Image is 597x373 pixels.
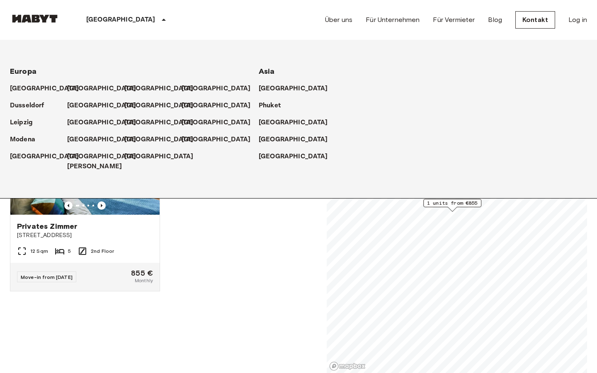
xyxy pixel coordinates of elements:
a: [GEOGRAPHIC_DATA] [124,84,202,94]
a: Für Unternehmen [366,15,420,25]
span: Asia [259,67,275,76]
p: [GEOGRAPHIC_DATA] [259,118,328,128]
a: [GEOGRAPHIC_DATA] [259,152,336,162]
button: Previous image [97,201,106,210]
p: [GEOGRAPHIC_DATA] [259,135,328,145]
a: Modena [10,135,44,145]
p: [GEOGRAPHIC_DATA] [259,84,328,94]
a: Leipzig [10,118,41,128]
p: [GEOGRAPHIC_DATA] [124,152,194,162]
a: [GEOGRAPHIC_DATA] [259,84,336,94]
a: [GEOGRAPHIC_DATA] [124,135,202,145]
a: [GEOGRAPHIC_DATA] [10,84,87,94]
a: [GEOGRAPHIC_DATA] [182,101,259,111]
a: Über uns [325,15,352,25]
span: 1 units from €855 [427,199,478,207]
a: Blog [488,15,502,25]
p: [GEOGRAPHIC_DATA] [86,15,155,25]
img: Habyt [10,15,60,23]
p: [GEOGRAPHIC_DATA] [67,135,136,145]
a: [GEOGRAPHIC_DATA] [124,118,202,128]
a: Phuket [259,101,289,111]
span: 5 [68,247,71,255]
a: [GEOGRAPHIC_DATA] [182,135,259,145]
p: Leipzig [10,118,33,128]
a: [GEOGRAPHIC_DATA] [259,118,336,128]
a: [GEOGRAPHIC_DATA] [259,135,336,145]
span: Monthly [135,277,153,284]
p: [GEOGRAPHIC_DATA] [259,152,328,162]
a: [GEOGRAPHIC_DATA] [67,101,145,111]
p: [GEOGRAPHIC_DATA] [10,84,79,94]
span: 2nd Floor [91,247,114,255]
a: Mapbox logo [329,361,366,371]
p: [GEOGRAPHIC_DATA] [124,135,194,145]
div: Map marker [423,199,481,212]
p: Phuket [259,101,281,111]
span: 855 € [131,269,153,277]
span: Privates Zimmer [17,221,77,231]
span: Move-in from [DATE] [21,274,73,280]
a: Für Vermieter [433,15,475,25]
span: Europa [10,67,36,76]
a: [GEOGRAPHIC_DATA][PERSON_NAME] [67,152,145,172]
a: [GEOGRAPHIC_DATA] [67,118,145,128]
p: [GEOGRAPHIC_DATA] [182,118,251,128]
a: Dusseldorf [10,101,53,111]
p: Dusseldorf [10,101,44,111]
p: [GEOGRAPHIC_DATA][PERSON_NAME] [67,152,136,172]
a: [GEOGRAPHIC_DATA] [182,84,259,94]
a: Kontakt [515,11,555,29]
p: [GEOGRAPHIC_DATA] [124,118,194,128]
a: [GEOGRAPHIC_DATA] [124,101,202,111]
span: [STREET_ADDRESS] [17,231,153,240]
p: [GEOGRAPHIC_DATA] [124,84,194,94]
a: [GEOGRAPHIC_DATA] [67,84,145,94]
p: [GEOGRAPHIC_DATA] [182,84,251,94]
button: Previous image [64,201,73,210]
p: Modena [10,135,35,145]
a: Log in [568,15,587,25]
a: [GEOGRAPHIC_DATA] [182,118,259,128]
p: [GEOGRAPHIC_DATA] [124,101,194,111]
p: [GEOGRAPHIC_DATA] [10,152,79,162]
a: [GEOGRAPHIC_DATA] [10,152,87,162]
a: [GEOGRAPHIC_DATA] [67,135,145,145]
p: [GEOGRAPHIC_DATA] [182,135,251,145]
p: [GEOGRAPHIC_DATA] [67,118,136,128]
p: [GEOGRAPHIC_DATA] [67,101,136,111]
p: [GEOGRAPHIC_DATA] [67,84,136,94]
span: 12 Sqm [30,247,48,255]
a: [GEOGRAPHIC_DATA] [124,152,202,162]
a: Marketing picture of unit DE-07-006-001-05HFPrevious imagePrevious imagePrivates Zimmer[STREET_AD... [10,115,160,291]
p: [GEOGRAPHIC_DATA] [182,101,251,111]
